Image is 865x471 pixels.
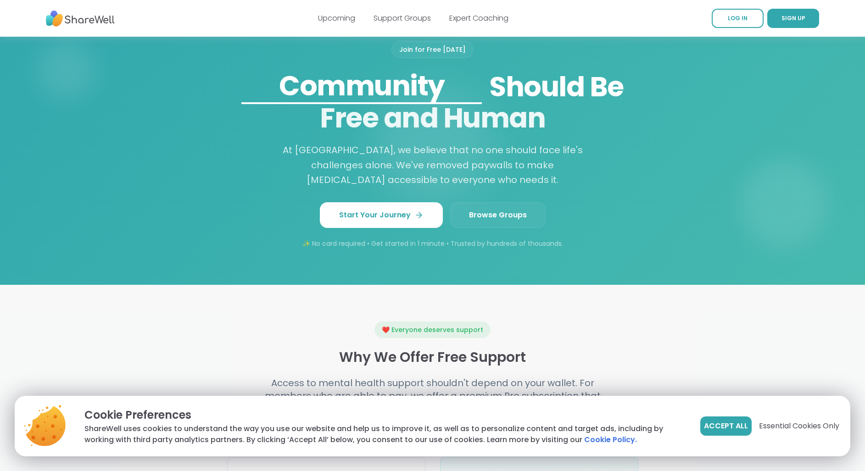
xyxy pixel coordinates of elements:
a: Expert Coaching [449,13,508,23]
a: Cookie Policy. [584,434,637,445]
img: ShareWell Nav Logo [46,6,115,31]
a: Upcoming [318,13,355,23]
span: Accept All [704,421,748,432]
button: Accept All [700,416,752,436]
div: Community [241,68,482,103]
div: Join for Free [DATE] [391,41,474,58]
div: ❤️ Everyone deserves support [374,321,491,338]
p: ✨ No card required • Get started in 1 minute • Trusted by hundreds of thousands. [198,239,668,248]
a: LOG IN [712,9,764,28]
a: SIGN UP [767,9,819,28]
p: ShareWell uses cookies to understand the way you use our website and help us to improve it, as we... [84,423,686,445]
a: Browse Groups [450,202,546,228]
a: Support Groups [374,13,431,23]
span: Browse Groups [469,210,527,221]
p: At [GEOGRAPHIC_DATA], we believe that no one should face life's challenges alone. We've removed p... [279,143,587,188]
span: Essential Cookies Only [759,421,839,432]
span: Free and Human [320,99,545,137]
p: Cookie Preferences [84,407,686,423]
span: Should Be [198,69,668,104]
a: Start Your Journey [320,202,443,228]
h3: Why We Offer Free Support [227,349,638,366]
h4: Access to mental health support shouldn't depend on your wallet. For members who are able to pay,... [257,377,609,428]
span: Start Your Journey [339,210,424,221]
span: SIGN UP [781,14,805,22]
span: LOG IN [728,14,748,22]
